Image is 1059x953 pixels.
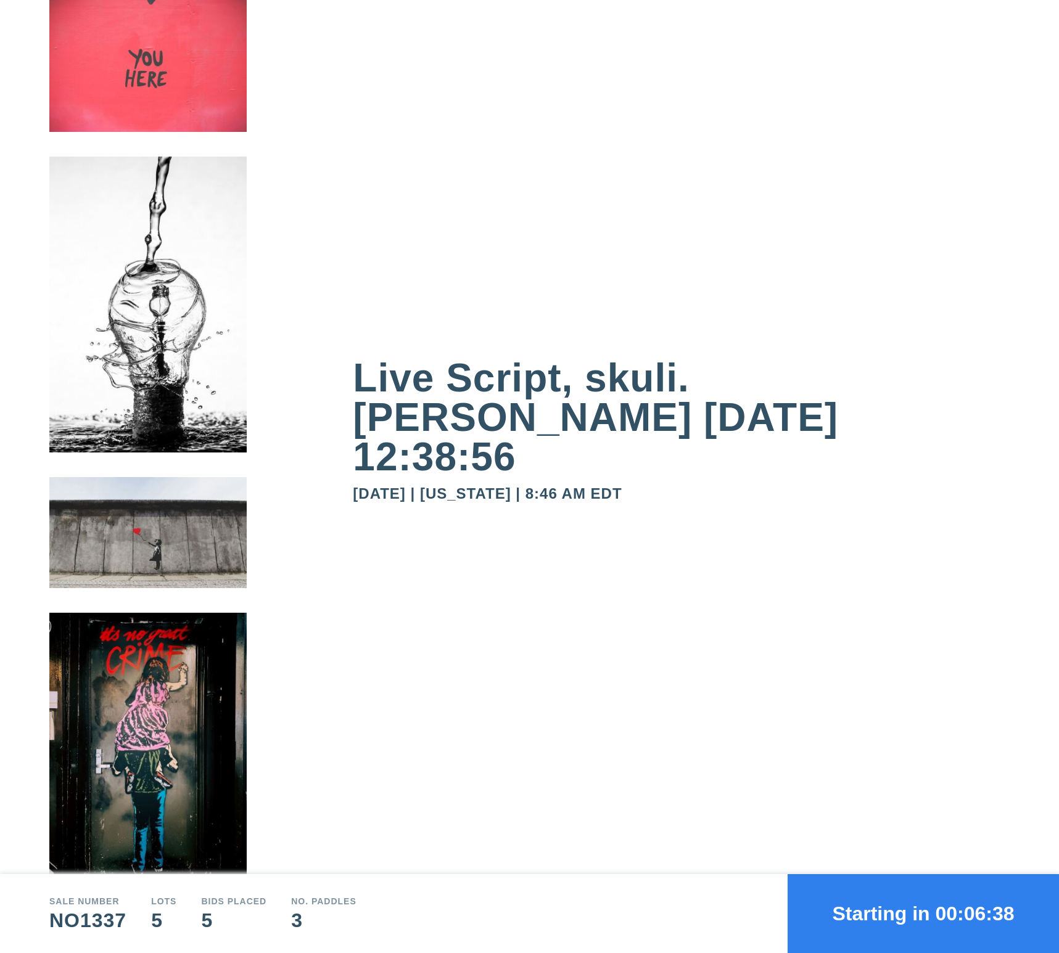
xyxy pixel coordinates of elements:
button: Starting in 00:06:38 [788,874,1059,953]
div: Live Script, skuli.[PERSON_NAME] [DATE] 12:38:56 [353,358,1010,476]
div: 5 [201,910,266,930]
div: No. Paddles [291,897,356,906]
div: Lots [151,897,176,906]
div: 5 [151,910,176,930]
div: 3 [291,910,356,930]
div: Sale number [49,897,126,906]
img: small [49,110,247,397]
img: small [49,398,247,559]
div: [DATE] | [US_STATE] | 8:46 AM EDT [353,486,1010,501]
div: Bids Placed [201,897,266,906]
div: NO1337 [49,910,126,930]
